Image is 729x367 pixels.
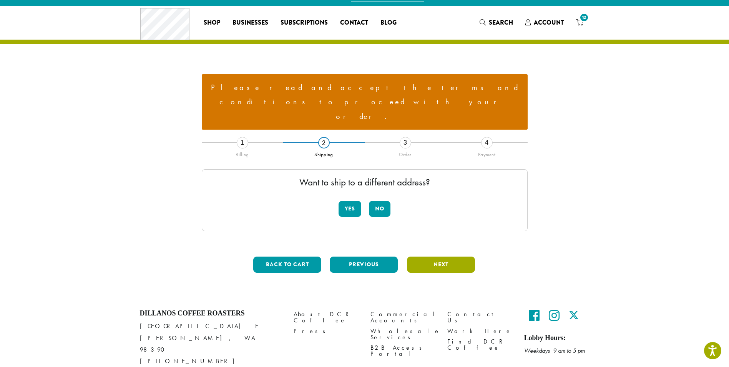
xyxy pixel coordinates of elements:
span: Subscriptions [281,18,328,28]
div: Shipping [283,148,365,158]
div: Order [365,148,446,158]
button: Previous [330,257,398,273]
button: No [369,201,390,217]
span: Contact [340,18,368,28]
span: 12 [579,12,589,23]
a: Commercial Accounts [370,309,436,326]
button: Next [407,257,475,273]
div: Payment [446,148,528,158]
span: Businesses [232,18,268,28]
div: 2 [318,137,330,148]
span: Account [534,18,564,27]
p: [GEOGRAPHIC_DATA] E [PERSON_NAME], WA 98390 [PHONE_NUMBER] [140,320,282,367]
button: Back to cart [253,257,321,273]
a: Work Here [447,326,513,336]
span: Blog [380,18,397,28]
a: Shop [198,17,226,29]
a: Search [473,16,519,29]
div: 4 [481,137,493,148]
a: B2B Access Portal [370,342,436,359]
a: Contact Us [447,309,513,326]
button: Yes [339,201,361,217]
span: Search [489,18,513,27]
a: Wholesale Services [370,326,436,342]
li: Please read and accept the terms and conditions to proceed with your order. [208,80,521,124]
p: Want to ship to a different address? [210,177,520,187]
a: Find DCR Coffee [447,336,513,353]
em: Weekdays 9 am to 5 pm [524,347,585,355]
div: 3 [400,137,411,148]
h4: Dillanos Coffee Roasters [140,309,282,318]
span: Shop [204,18,220,28]
a: About DCR Coffee [294,309,359,326]
div: 1 [237,137,248,148]
a: Press [294,326,359,336]
h5: Lobby Hours: [524,334,590,342]
div: Billing [202,148,283,158]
